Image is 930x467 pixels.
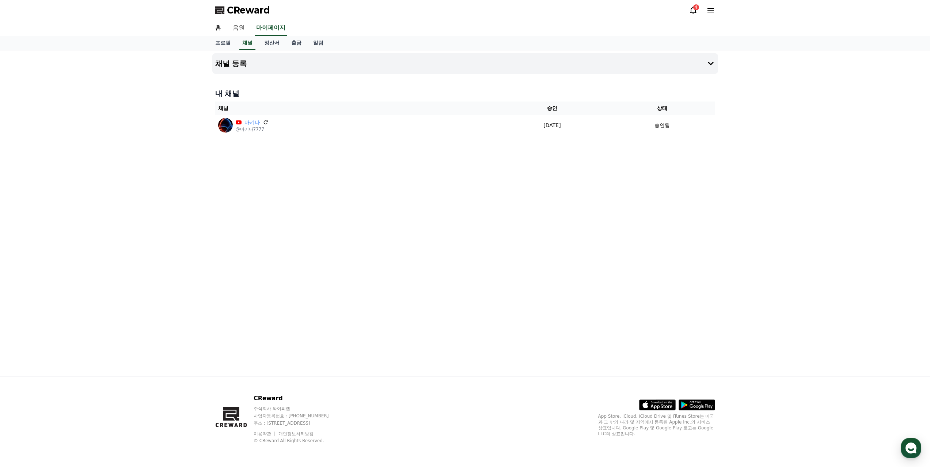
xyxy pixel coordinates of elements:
a: 홈 [209,20,227,36]
a: 음원 [227,20,250,36]
a: 이용약관 [254,431,277,436]
a: CReward [215,4,270,16]
th: 상태 [610,102,715,115]
img: 마키나 [218,118,233,133]
a: 알림 [307,36,329,50]
a: 채널 [239,36,255,50]
a: 마이페이지 [255,20,287,36]
a: 프로필 [209,36,236,50]
p: @마키나7777 [236,126,269,132]
th: 승인 [495,102,610,115]
a: 정산서 [258,36,285,50]
a: 마키나 [244,119,260,126]
p: 사업자등록번호 : [PHONE_NUMBER] [254,413,343,419]
a: 4 [689,6,698,15]
p: © CReward All Rights Reserved. [254,438,343,444]
a: 개인정보처리방침 [278,431,314,436]
p: [DATE] [498,122,607,129]
a: 출금 [285,36,307,50]
th: 채널 [215,102,495,115]
p: CReward [254,394,343,403]
h4: 채널 등록 [215,60,247,68]
h4: 내 채널 [215,88,715,99]
div: 4 [693,4,699,10]
p: 주식회사 와이피랩 [254,406,343,412]
p: App Store, iCloud, iCloud Drive 및 iTunes Store는 미국과 그 밖의 나라 및 지역에서 등록된 Apple Inc.의 서비스 상표입니다. Goo... [598,413,715,437]
span: CReward [227,4,270,16]
p: 주소 : [STREET_ADDRESS] [254,420,343,426]
p: 승인됨 [654,122,670,129]
button: 채널 등록 [212,53,718,74]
